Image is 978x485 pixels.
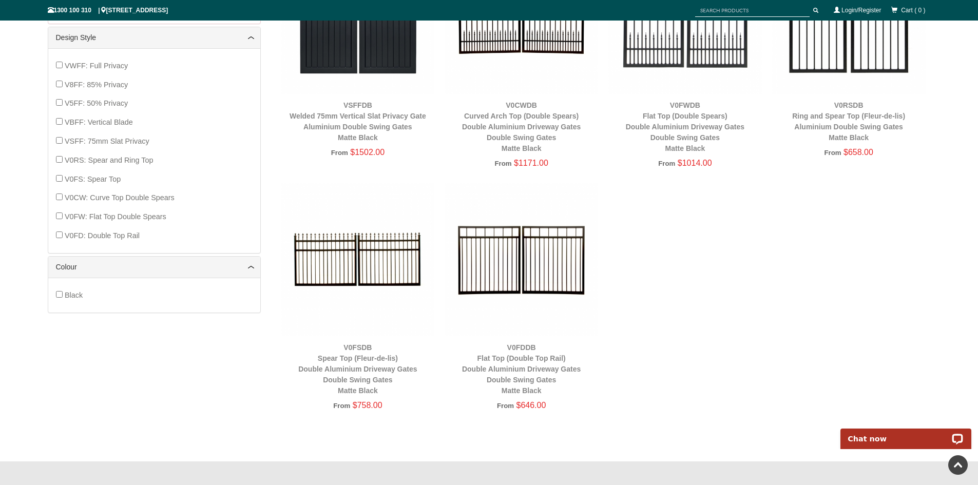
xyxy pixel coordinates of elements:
[65,137,149,145] span: VSFF: 75mm Slat Privacy
[298,343,417,395] a: V0FSDBSpear Top (Fleur-de-lis)Double Aluminium Driveway GatesDouble Swing GatesMatte Black
[65,118,133,126] span: VBFF: Vertical Blade
[65,175,121,183] span: V0FS: Spear Top
[333,402,350,410] span: From
[514,159,548,167] span: $1171.00
[65,291,83,299] span: Black
[497,402,514,410] span: From
[462,101,581,152] a: V0CWDBCurved Arch Top (Double Spears)Double Aluminium Driveway GatesDouble Swing GatesMatte Black
[281,183,435,337] img: V0FSDB - Spear Top (Fleur-de-lis) - Double Aluminium Driveway Gates - Double Swing Gates - Matte ...
[824,149,841,157] span: From
[792,101,905,142] a: V0RSDBRing and Spear Top (Fleur-de-lis)Aluminium Double Swing GatesMatte Black
[65,212,166,221] span: V0FW: Flat Top Double Spears
[65,156,154,164] span: V0RS: Spear and Ring Top
[901,7,925,14] span: Cart ( 0 )
[56,262,253,273] a: Colour
[350,148,385,157] span: $1502.00
[516,401,546,410] span: $646.00
[834,417,978,449] iframe: LiveChat chat widget
[65,231,140,240] span: V0FD: Double Top Rail
[65,81,128,89] span: V8FF: 85% Privacy
[48,7,168,14] span: 1300 100 310 | [STREET_ADDRESS]
[494,160,511,167] span: From
[445,183,598,337] img: V0FDDB - Flat Top (Double Top Rail) - Double Aluminium Driveway Gates - Double Swing Gates - Matt...
[65,193,175,202] span: V0CW: Curve Top Double Spears
[331,149,348,157] span: From
[56,32,253,43] a: Design Style
[678,159,712,167] span: $1014.00
[626,101,744,152] a: V0FWDBFlat Top (Double Spears)Double Aluminium Driveway GatesDouble Swing GatesMatte Black
[290,101,426,142] a: VSFFDBWelded 75mm Vertical Slat Privacy GateAluminium Double Swing GatesMatte Black
[462,343,581,395] a: V0FDDBFlat Top (Double Top Rail)Double Aluminium Driveway GatesDouble Swing GatesMatte Black
[695,4,810,17] input: SEARCH PRODUCTS
[843,148,873,157] span: $658.00
[841,7,881,14] a: Login/Register
[658,160,675,167] span: From
[353,401,382,410] span: $758.00
[65,99,128,107] span: V5FF: 50% Privacy
[65,62,128,70] span: VWFF: Full Privacy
